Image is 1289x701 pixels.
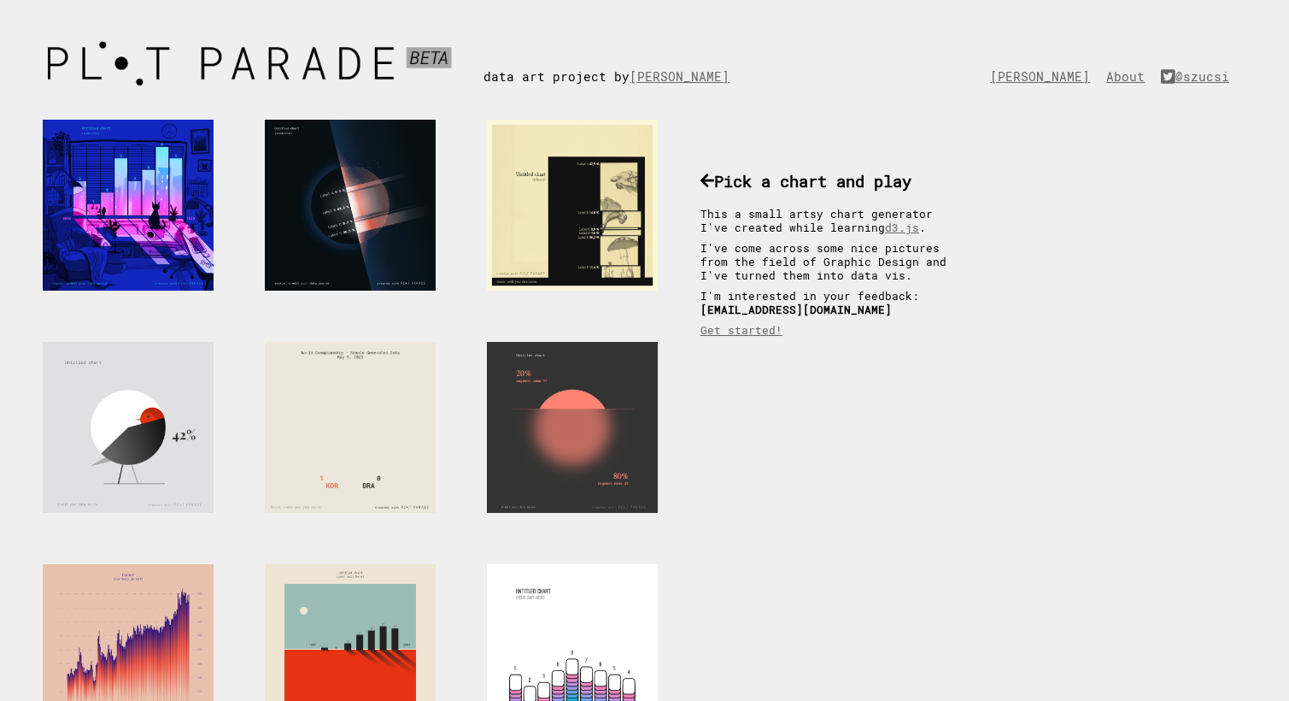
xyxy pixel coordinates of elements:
p: I've come across some nice pictures from the field of Graphic Design and I've turned them into da... [700,241,965,282]
a: Get started! [700,323,782,337]
a: [PERSON_NAME] [630,68,738,85]
p: I'm interested in your feedback: [700,289,965,316]
div: data art project by [483,34,755,85]
a: @szucsi [1161,68,1238,85]
a: d3.js [885,221,919,234]
p: This a small artsy chart generator I've created while learning . [700,207,965,234]
a: About [1106,68,1153,85]
h3: Pick a chart and play [700,170,965,191]
a: [PERSON_NAME] [990,68,1099,85]
b: [EMAIL_ADDRESS][DOMAIN_NAME] [700,303,892,316]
